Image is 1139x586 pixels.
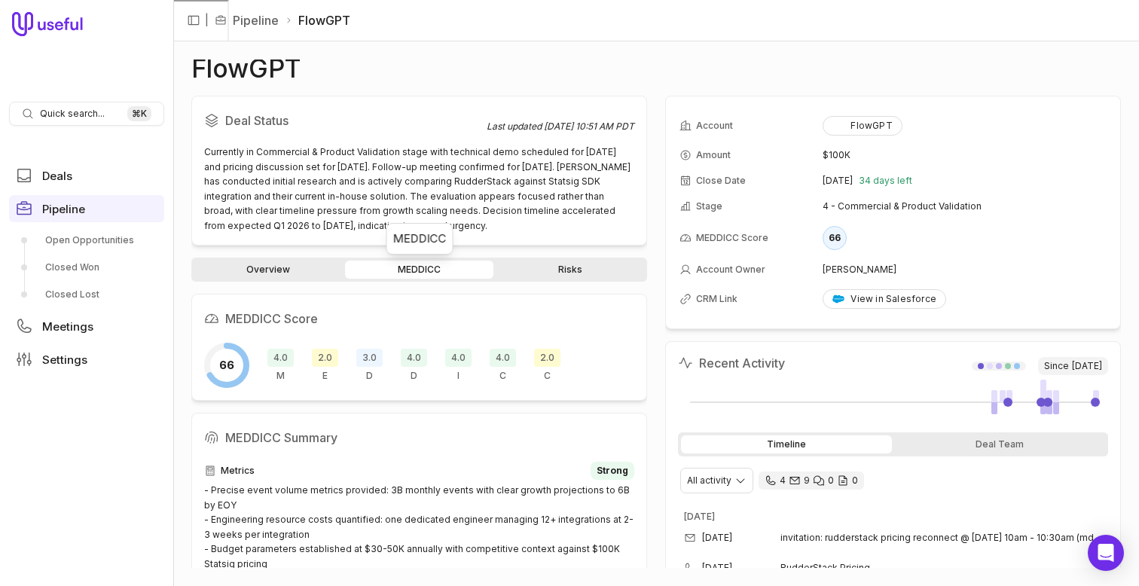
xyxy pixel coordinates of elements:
[859,175,912,187] span: 34 days left
[823,194,1107,218] td: 4 - Commercial & Product Validation
[366,370,373,382] span: D
[457,370,460,382] span: I
[204,462,634,480] div: Metrics
[276,370,285,382] span: M
[233,11,279,29] a: Pipeline
[182,9,205,32] button: Collapse sidebar
[9,195,164,222] a: Pipeline
[823,143,1107,167] td: $100K
[42,321,93,332] span: Meetings
[823,258,1107,282] td: [PERSON_NAME]
[9,282,164,307] a: Closed Lost
[696,149,731,161] span: Amount
[345,261,493,279] a: MEDDICC
[127,106,151,121] kbd: ⌘ K
[42,203,85,215] span: Pipeline
[895,435,1106,453] div: Deal Team
[681,435,892,453] div: Timeline
[445,349,472,367] span: 4.0
[312,349,338,382] div: Economic Buyer
[9,162,164,189] a: Deals
[696,264,765,276] span: Account Owner
[191,60,301,78] h1: FlowGPT
[9,228,164,307] div: Pipeline submenu
[534,349,560,382] div: Competition
[678,354,785,372] h2: Recent Activity
[204,108,487,133] h2: Deal Status
[696,293,737,305] span: CRM Link
[1088,535,1124,571] div: Open Intercom Messenger
[40,108,105,120] span: Quick search...
[204,426,634,450] h2: MEDDICC Summary
[823,175,853,187] time: [DATE]
[823,289,946,309] a: View in Salesforce
[42,170,72,182] span: Deals
[702,562,732,574] time: [DATE]
[9,313,164,340] a: Meetings
[356,349,383,367] span: 3.0
[285,11,350,29] li: FlowGPT
[684,511,715,522] time: [DATE]
[445,349,472,382] div: Indicate Pain
[696,120,733,132] span: Account
[401,349,427,382] div: Decision Process
[823,116,902,136] button: FlowGPT
[499,370,506,382] span: C
[696,232,768,244] span: MEDDICC Score
[544,370,551,382] span: C
[356,349,383,382] div: Decision Criteria
[204,145,634,233] div: Currently in Commercial & Product Validation stage with technical demo scheduled for [DATE] and p...
[401,349,427,367] span: 4.0
[322,370,328,382] span: E
[411,370,417,382] span: D
[312,349,338,367] span: 2.0
[696,175,746,187] span: Close Date
[702,532,732,544] time: [DATE]
[534,349,560,367] span: 2.0
[780,562,1084,574] span: RudderStack Pricing
[205,11,209,29] span: |
[219,356,234,374] span: 66
[490,349,516,367] span: 4.0
[9,228,164,252] a: Open Opportunities
[832,120,892,132] div: FlowGPT
[267,349,294,382] div: Metrics
[204,307,634,331] h2: MEDDICC Score
[832,293,936,305] div: View in Salesforce
[1038,357,1108,375] span: Since
[42,354,87,365] span: Settings
[496,261,644,279] a: Risks
[696,200,722,212] span: Stage
[490,349,516,382] div: Champion
[780,532,1102,544] span: invitation: rudderstack pricing reconnect @ [DATE] 10am - 10:30am (mdt) ([PERSON_NAME])
[9,346,164,373] a: Settings
[759,472,864,490] div: 4 calls and 9 email threads
[597,465,628,477] span: Strong
[544,121,634,132] time: [DATE] 10:51 AM PDT
[9,255,164,279] a: Closed Won
[204,343,249,388] div: Overall MEDDICC score
[393,230,447,248] div: MEDDICC
[194,261,342,279] a: Overview
[1072,360,1102,372] time: [DATE]
[487,121,634,133] div: Last updated
[267,349,294,367] span: 4.0
[823,226,847,250] div: 66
